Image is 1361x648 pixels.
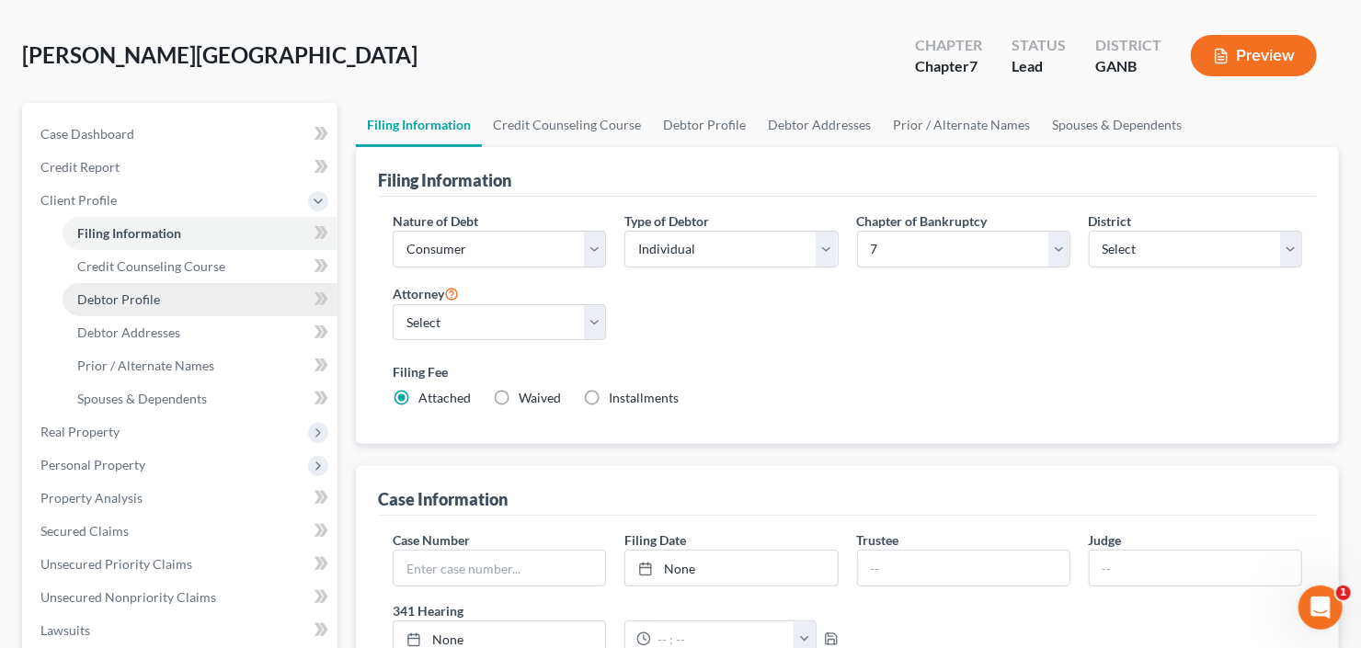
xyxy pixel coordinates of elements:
[26,515,337,548] a: Secured Claims
[394,551,605,585] input: Enter case number...
[40,589,216,605] span: Unsecured Nonpriority Claims
[393,282,459,304] label: Attorney
[383,601,848,620] label: 341 Hearing
[1298,585,1343,630] iframe: Intercom live chat
[63,382,337,415] a: Spouses & Dependents
[40,622,90,638] span: Lawsuits
[40,424,120,439] span: Real Property
[625,551,837,585] a: None
[519,390,561,405] span: Waived
[63,217,337,250] a: Filing Information
[63,250,337,283] a: Credit Counseling Course
[63,316,337,349] a: Debtor Addresses
[393,211,478,231] label: Nature of Debt
[624,211,709,231] label: Type of Debtor
[1336,585,1351,600] span: 1
[418,390,471,405] span: Attached
[63,283,337,316] a: Debtor Profile
[26,118,337,151] a: Case Dashboard
[378,488,508,510] div: Case Information
[857,211,988,231] label: Chapter of Bankruptcy
[857,530,899,550] label: Trustee
[1191,35,1317,76] button: Preview
[26,581,337,614] a: Unsecured Nonpriority Claims
[1089,211,1132,231] label: District
[40,523,129,539] span: Secured Claims
[482,103,652,147] a: Credit Counseling Course
[1012,56,1066,77] div: Lead
[77,291,160,307] span: Debtor Profile
[378,169,511,191] div: Filing Information
[77,225,181,241] span: Filing Information
[77,391,207,406] span: Spouses & Dependents
[1089,530,1122,550] label: Judge
[1095,56,1161,77] div: GANB
[1095,35,1161,56] div: District
[757,103,882,147] a: Debtor Addresses
[915,56,982,77] div: Chapter
[40,159,120,175] span: Credit Report
[609,390,679,405] span: Installments
[26,482,337,515] a: Property Analysis
[915,35,982,56] div: Chapter
[858,551,1069,585] input: --
[1041,103,1193,147] a: Spouses & Dependents
[26,548,337,581] a: Unsecured Priority Claims
[624,530,686,550] label: Filing Date
[882,103,1041,147] a: Prior / Alternate Names
[1090,551,1301,585] input: --
[77,358,214,373] span: Prior / Alternate Names
[393,530,470,550] label: Case Number
[393,362,1302,381] label: Filing Fee
[40,490,143,506] span: Property Analysis
[26,614,337,647] a: Lawsuits
[40,457,145,472] span: Personal Property
[26,151,337,184] a: Credit Report
[40,192,117,208] span: Client Profile
[77,258,225,274] span: Credit Counseling Course
[652,103,757,147] a: Debtor Profile
[1012,35,1066,56] div: Status
[356,103,482,147] a: Filing Information
[40,126,134,142] span: Case Dashboard
[40,556,192,572] span: Unsecured Priority Claims
[22,41,417,68] span: [PERSON_NAME][GEOGRAPHIC_DATA]
[969,57,978,74] span: 7
[63,349,337,382] a: Prior / Alternate Names
[77,324,180,340] span: Debtor Addresses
